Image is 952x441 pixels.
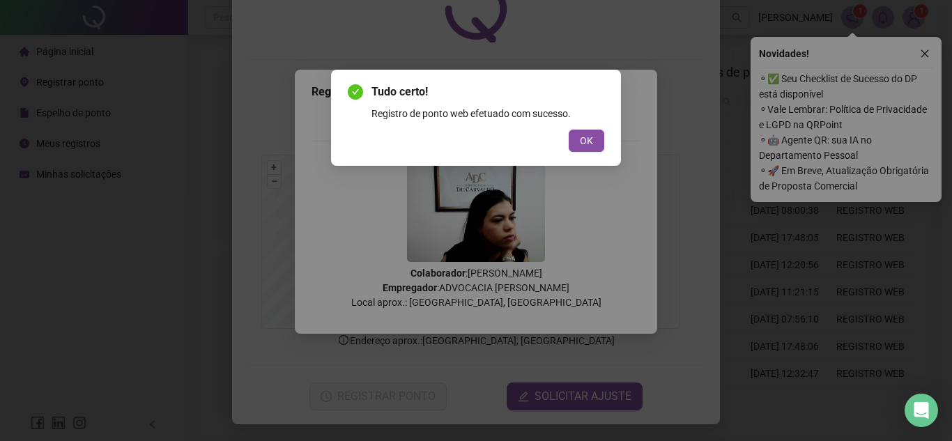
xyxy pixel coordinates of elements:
[348,84,363,100] span: check-circle
[569,130,604,152] button: OK
[905,394,938,427] div: Open Intercom Messenger
[371,106,604,121] div: Registro de ponto web efetuado com sucesso.
[580,133,593,148] span: OK
[371,84,604,100] span: Tudo certo!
